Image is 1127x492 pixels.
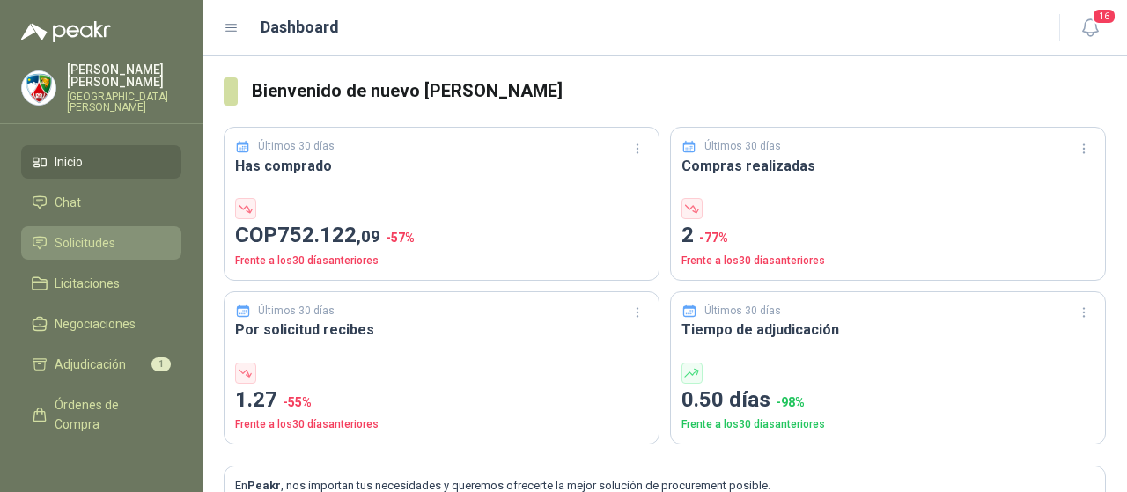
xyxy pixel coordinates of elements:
span: -98 % [776,395,805,409]
span: 752.122 [277,223,380,247]
span: Adjudicación [55,355,126,374]
span: -57 % [386,231,415,245]
p: COP [235,219,648,253]
h3: Bienvenido de nuevo [PERSON_NAME] [252,77,1107,105]
p: 1.27 [235,384,648,417]
p: 0.50 días [681,384,1094,417]
a: Órdenes de Compra [21,388,181,441]
img: Logo peakr [21,21,111,42]
a: Negociaciones [21,307,181,341]
a: Inicio [21,145,181,179]
span: 16 [1092,8,1116,25]
p: 2 [681,219,1094,253]
a: Remisiones [21,448,181,481]
span: ,09 [357,226,380,246]
span: Chat [55,193,81,212]
h3: Por solicitud recibes [235,319,648,341]
p: Últimos 30 días [258,303,335,319]
a: Licitaciones [21,267,181,300]
p: Frente a los 30 días anteriores [681,416,1094,433]
a: Chat [21,186,181,219]
p: Frente a los 30 días anteriores [235,416,648,433]
b: Peakr [247,479,281,492]
span: -77 % [699,231,728,245]
p: Últimos 30 días [704,303,781,319]
p: [PERSON_NAME] [PERSON_NAME] [67,63,181,88]
a: Adjudicación1 [21,348,181,381]
a: Solicitudes [21,226,181,260]
button: 16 [1074,12,1106,44]
span: Solicitudes [55,233,115,253]
span: Licitaciones [55,274,120,293]
p: Últimos 30 días [704,138,781,155]
img: Company Logo [22,71,55,105]
span: Órdenes de Compra [55,395,165,434]
h3: Tiempo de adjudicación [681,319,1094,341]
span: -55 % [283,395,312,409]
span: 1 [151,357,171,371]
h3: Compras realizadas [681,155,1094,177]
h3: Has comprado [235,155,648,177]
p: Frente a los 30 días anteriores [681,253,1094,269]
span: Inicio [55,152,83,172]
h1: Dashboard [261,15,339,40]
span: Negociaciones [55,314,136,334]
p: Últimos 30 días [258,138,335,155]
p: [GEOGRAPHIC_DATA][PERSON_NAME] [67,92,181,113]
p: Frente a los 30 días anteriores [235,253,648,269]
